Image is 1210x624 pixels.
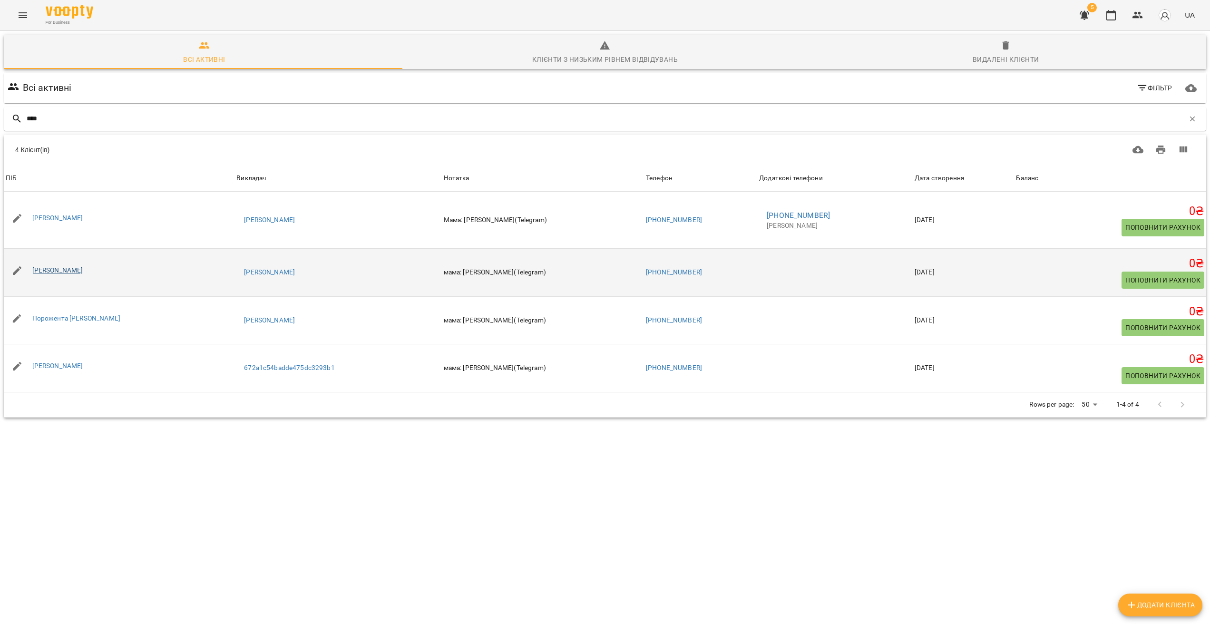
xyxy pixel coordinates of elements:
a: [PERSON_NAME] [32,214,83,222]
td: [DATE] [913,249,1015,297]
div: Телефон [646,173,673,184]
span: 5 [1087,3,1097,12]
a: [PHONE_NUMBER] [646,316,702,324]
button: Поповнити рахунок [1122,219,1204,236]
td: [DATE] [913,296,1015,344]
p: 1-4 of 4 [1116,400,1139,409]
h5: 0 ₴ [1016,204,1204,219]
button: Завантажити CSV [1127,138,1150,161]
a: [PERSON_NAME] [32,266,83,274]
img: Voopty Logo [46,5,93,19]
span: Додаткові телефони [759,173,911,184]
div: Sort [915,173,965,184]
td: мама: [PERSON_NAME](Telegram) [442,249,644,297]
div: Викладач [236,173,266,184]
a: [PHONE_NUMBER] [646,364,702,371]
div: Баланс [1016,173,1038,184]
span: Поповнити рахунок [1125,274,1200,286]
div: Table Toolbar [4,135,1206,165]
div: ПІБ [6,173,17,184]
span: Дата створення [915,173,1013,184]
div: Додаткові телефони [759,173,823,184]
h5: 0 ₴ [1016,256,1204,271]
p: Rows per page: [1029,400,1074,409]
td: [DATE] [913,192,1015,249]
h6: Всі активні [23,80,72,95]
div: Sort [646,173,673,184]
span: Телефон [646,173,755,184]
span: Поповнити рахунок [1125,322,1200,333]
td: Мама: [PERSON_NAME](Telegram) [442,192,644,249]
span: ПІБ [6,173,233,184]
h5: 0 ₴ [1016,352,1204,367]
button: Вигляд колонок [1172,138,1195,161]
a: [PHONE_NUMBER] [646,268,702,276]
div: Нотатка [444,173,642,184]
span: Баланс [1016,173,1204,184]
a: 672a1c54badde475dc3293b1 [244,363,335,373]
a: [PHONE_NUMBER] [646,216,702,224]
div: Всі активні [183,54,225,65]
button: Фільтр [1133,79,1176,97]
span: Поповнити рахунок [1125,370,1200,381]
span: For Business [46,19,93,26]
img: avatar_s.png [1158,9,1171,22]
div: Sort [759,173,823,184]
h5: 0 ₴ [1016,304,1204,319]
button: Menu [11,4,34,27]
span: Фільтр [1137,82,1172,94]
button: Поповнити рахунок [1122,367,1204,384]
button: Поповнити рахунок [1122,272,1204,289]
td: [DATE] [913,344,1015,392]
div: Sort [1016,173,1038,184]
div: 50 [1078,398,1101,411]
a: [PERSON_NAME] [32,362,83,370]
a: [PERSON_NAME] [244,268,295,277]
a: Порожента [PERSON_NAME] [32,314,120,322]
td: мама: [PERSON_NAME](Telegram) [442,344,644,392]
p: [PERSON_NAME] [767,221,903,231]
td: мама: [PERSON_NAME](Telegram) [442,296,644,344]
span: UA [1185,10,1195,20]
span: Викладач [236,173,439,184]
div: Клієнти з низьким рівнем відвідувань [532,54,678,65]
a: [PHONE_NUMBER] [767,211,830,220]
div: Видалені клієнти [973,54,1039,65]
div: 4 Клієнт(ів) [15,145,588,155]
div: Sort [236,173,266,184]
button: UA [1181,6,1199,24]
button: Друк [1150,138,1172,161]
a: [PERSON_NAME] [244,215,295,225]
div: Sort [6,173,17,184]
div: Дата створення [915,173,965,184]
button: Поповнити рахунок [1122,319,1204,336]
a: [PERSON_NAME] [244,316,295,325]
span: Поповнити рахунок [1125,222,1200,233]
